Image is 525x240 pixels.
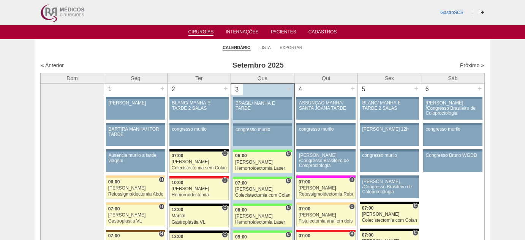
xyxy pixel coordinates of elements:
[426,153,480,158] div: Congresso Bruno WGDD
[169,125,229,146] a: congresso murilo
[285,151,291,157] span: Consultório
[349,177,355,183] span: Hospital
[106,205,165,226] a: H 07:00 [PERSON_NAME] Gastroplastia VL
[480,10,484,15] i: Sair
[349,231,355,237] span: Hospital
[233,99,292,120] a: BRASIL/ MANHÃ E TARDE
[108,233,120,238] span: 07:00
[169,123,229,125] div: Key: Aviso
[233,123,292,126] div: Key: Aviso
[296,178,356,199] a: H 07:00 [PERSON_NAME] Retossigmoidectomia Robótica
[360,99,419,120] a: BLANC/ MANHÃ E TARDE 2 SALAS
[106,123,165,125] div: Key: Aviso
[233,126,292,146] a: congresso murilo
[271,29,296,37] a: Pacientes
[169,149,229,152] div: Key: Blanc
[108,206,120,212] span: 07:00
[172,234,183,239] span: 13:00
[349,204,355,210] span: Consultório
[360,149,419,152] div: Key: Aviso
[169,176,229,178] div: Key: Assunção
[360,175,419,178] div: Key: Aviso
[299,179,310,185] span: 07:00
[109,101,163,106] div: [PERSON_NAME]
[349,84,356,93] div: +
[168,84,179,95] div: 2
[296,99,356,120] a: ASSUNÇÃO MANHÃ/ SANTA JOANA TARDE
[222,232,228,238] span: Consultório
[159,231,164,237] span: Hospital
[168,73,231,84] th: Ter
[169,178,229,200] a: C 10:00 [PERSON_NAME] Hemorroidectomia
[172,166,226,171] div: Colecistectomia sem Colangiografia VL
[299,101,353,111] div: ASSUNÇÃO MANHÃ/ SANTA JOANA TARDE
[285,178,291,184] span: Consultório
[233,204,292,206] div: Key: Brasil
[286,84,293,94] div: +
[172,186,226,191] div: [PERSON_NAME]
[172,220,226,225] div: Gastroplastia VL
[159,177,164,183] span: Hospital
[106,97,165,99] div: Key: Aviso
[106,149,165,152] div: Key: Aviso
[423,123,482,125] div: Key: Aviso
[172,213,226,218] div: Marcal
[169,204,229,206] div: Key: Blanc
[106,125,165,146] a: BARTIRA MANHÃ/ IFOR TARDE
[296,230,356,232] div: Key: Assunção
[423,125,482,146] a: congresso murilo
[296,175,356,178] div: Key: Pro Matre
[106,99,165,120] a: [PERSON_NAME]
[172,159,226,164] div: [PERSON_NAME]
[426,127,480,132] div: congresso murilo
[233,206,292,227] a: C 08:00 [PERSON_NAME] Hemorroidectomia Laser
[223,45,250,51] a: Calendário
[362,218,417,223] div: Colecistectomia com Colangiografia VL
[108,179,120,185] span: 06:00
[106,152,165,172] a: Ausencia murilo a tarde viagem
[235,187,290,192] div: [PERSON_NAME]
[108,186,163,191] div: [PERSON_NAME]
[296,123,356,125] div: Key: Aviso
[169,99,229,120] a: BLANC/ MANHÃ E TARDE 2 SALAS
[285,205,291,211] span: Consultório
[223,84,229,93] div: +
[476,84,483,93] div: +
[362,212,417,217] div: [PERSON_NAME]
[172,127,226,132] div: congresso murilo
[426,101,480,116] div: [PERSON_NAME] /Congresso Brasileiro de Coloproctologia
[108,219,163,224] div: Gastroplastia VL
[222,150,228,156] span: Consultório
[299,186,353,191] div: [PERSON_NAME]
[233,152,292,173] a: C 06:00 [PERSON_NAME] Hemorroidectomia Laser
[233,177,292,179] div: Key: Brasil
[280,45,302,50] a: Exportar
[299,206,310,212] span: 07:00
[169,206,229,227] a: C 12:00 Marcal Gastroplastia VL
[296,125,356,146] a: congresso murilo
[109,127,163,137] div: BARTIRA MANHÃ/ IFOR TARDE
[358,84,370,95] div: 5
[423,149,482,152] div: Key: Aviso
[296,205,356,226] a: C 07:00 [PERSON_NAME] Fistulectomia anal em dois tempos
[259,45,271,50] a: Lista
[362,232,374,238] span: 07:00
[413,84,419,93] div: +
[106,178,165,199] a: H 06:00 [PERSON_NAME] Retossigmoidectomia Abdominal VL
[235,180,247,186] span: 07:00
[362,179,417,194] div: [PERSON_NAME] /Congresso Brasileiro de Coloproctologia
[296,97,356,99] div: Key: Aviso
[235,160,290,165] div: [PERSON_NAME]
[159,204,164,210] span: Hospital
[172,101,226,111] div: BLANC/ MANHÃ E TARDE 2 SALAS
[108,192,163,197] div: Retossigmoidectomia Abdominal VL
[172,193,226,197] div: Hemorroidectomia
[231,84,243,95] div: 3
[299,233,310,238] span: 07:00
[423,99,482,120] a: [PERSON_NAME] /Congresso Brasileiro de Coloproctologia
[169,152,229,173] a: C 07:00 [PERSON_NAME] Colecistectomia sem Colangiografia VL
[360,125,419,146] a: [PERSON_NAME] 12h
[362,153,417,158] div: congresso murilo
[106,230,165,232] div: Key: Santa Joana
[169,97,229,99] div: Key: Aviso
